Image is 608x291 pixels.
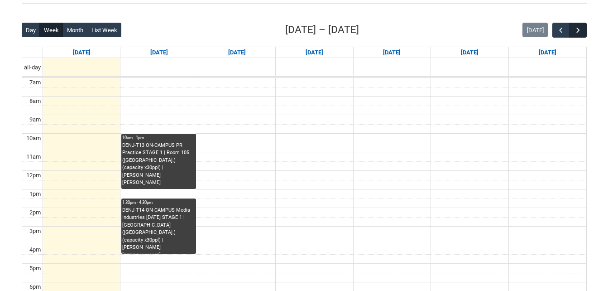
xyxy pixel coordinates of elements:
div: 1:30pm - 4:30pm [122,199,195,206]
a: Go to August 17, 2025 [71,47,92,58]
div: 1pm [28,189,43,199]
a: Go to August 21, 2025 [381,47,402,58]
div: DENJ-T14 ON-CAMPUS Media Industries [DATE] STAGE 1 | [GEOGRAPHIC_DATA] ([GEOGRAPHIC_DATA].) (capa... [122,207,195,254]
a: Go to August 22, 2025 [459,47,480,58]
button: Previous Week [552,23,570,38]
div: 8am [28,97,43,106]
div: 10am - 1pm [122,135,195,141]
button: Month [62,23,87,37]
div: 4pm [28,245,43,254]
button: [DATE] [522,23,548,37]
div: 5pm [28,264,43,273]
div: DENJ-T13 ON-CAMPUS PR Practice STAGE 1 | Room 105 ([GEOGRAPHIC_DATA].) (capacity x30ppl) | [PERSO... [122,142,195,187]
a: Go to August 20, 2025 [304,47,325,58]
div: 10am [24,134,43,143]
div: 11am [24,152,43,161]
div: 9am [28,115,43,124]
div: 7am [28,78,43,87]
button: List Week [87,23,121,37]
span: all-day [22,63,43,72]
h2: [DATE] – [DATE] [285,22,359,38]
div: 3pm [28,227,43,236]
div: 12pm [24,171,43,180]
button: Day [22,23,40,37]
a: Go to August 18, 2025 [148,47,170,58]
button: Next Week [569,23,586,38]
a: Go to August 23, 2025 [537,47,558,58]
div: 2pm [28,208,43,217]
button: Week [39,23,63,37]
a: Go to August 19, 2025 [226,47,248,58]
